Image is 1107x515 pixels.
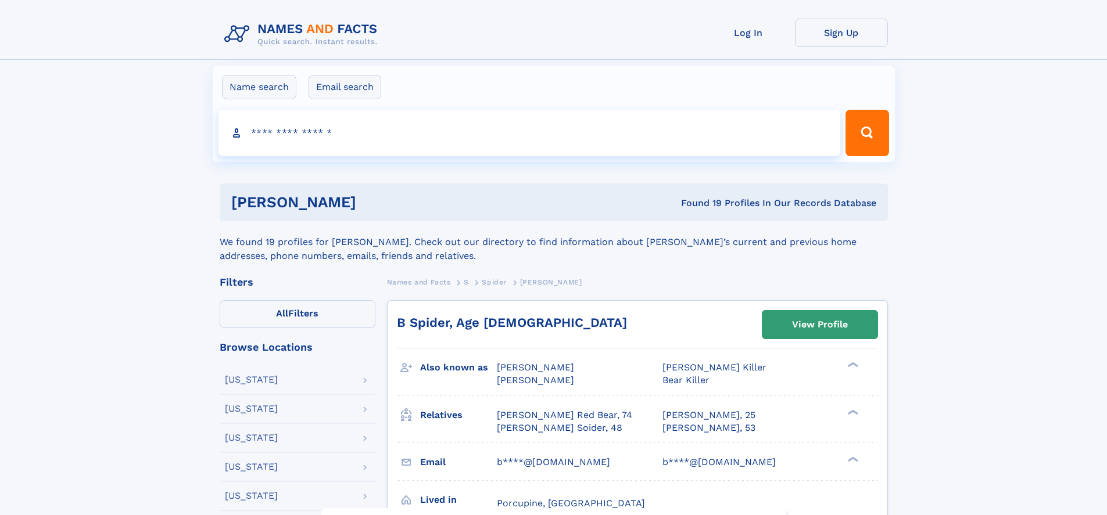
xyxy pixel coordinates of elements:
[497,362,574,373] span: [PERSON_NAME]
[464,275,469,289] a: S
[662,409,755,422] a: [PERSON_NAME], 25
[220,300,375,328] label: Filters
[792,311,848,338] div: View Profile
[225,375,278,384] div: [US_STATE]
[225,433,278,442] div: [US_STATE]
[497,498,645,509] span: Porcupine, [GEOGRAPHIC_DATA]
[218,110,841,156] input: search input
[225,462,278,471] div: [US_STATE]
[220,342,375,352] div: Browse Locations
[702,19,795,47] a: Log In
[482,275,507,289] a: Spider
[276,308,288,319] span: All
[397,315,627,330] a: B Spider, Age [DEMOGRAPHIC_DATA]
[420,452,497,472] h3: Email
[662,362,766,373] span: [PERSON_NAME] Killer
[845,408,859,416] div: ❯
[220,19,387,50] img: Logo Names and Facts
[846,110,889,156] button: Search Button
[420,405,497,425] h3: Relatives
[482,278,507,286] span: Spider
[845,361,859,369] div: ❯
[420,358,497,377] h3: Also known as
[387,275,451,289] a: Names and Facts
[497,409,632,422] a: [PERSON_NAME] Red Bear, 74
[497,422,622,434] a: [PERSON_NAME] Soider, 48
[845,455,859,463] div: ❯
[420,490,497,510] h3: Lived in
[662,422,755,434] a: [PERSON_NAME], 53
[518,197,876,210] div: Found 19 Profiles In Our Records Database
[520,278,582,286] span: [PERSON_NAME]
[309,75,381,99] label: Email search
[222,75,296,99] label: Name search
[225,491,278,500] div: [US_STATE]
[795,19,888,47] a: Sign Up
[762,311,877,338] a: View Profile
[220,277,375,287] div: Filters
[231,195,519,210] h1: [PERSON_NAME]
[464,278,469,286] span: S
[220,221,888,263] div: We found 19 profiles for [PERSON_NAME]. Check out our directory to find information about [PERSON...
[662,374,710,386] span: Bear Killer
[225,404,278,413] div: [US_STATE]
[497,374,574,386] span: [PERSON_NAME]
